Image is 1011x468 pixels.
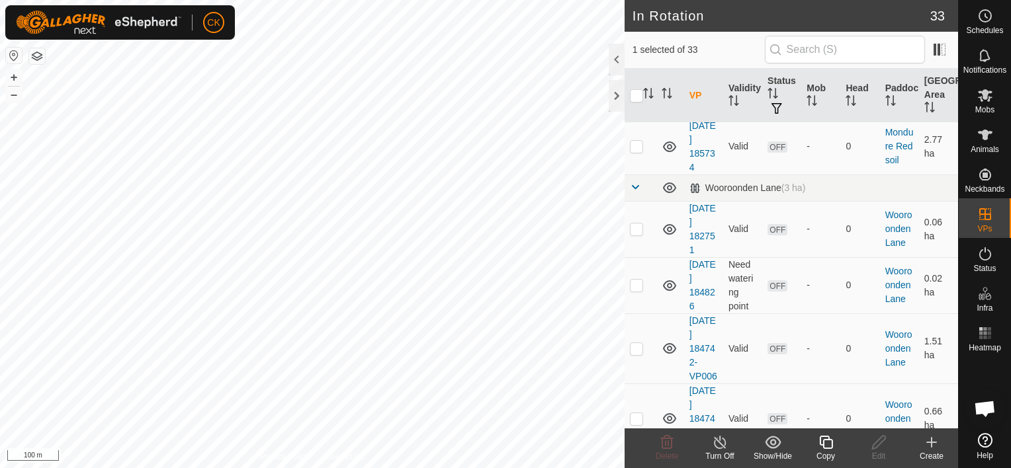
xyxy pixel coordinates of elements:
a: Privacy Policy [260,451,310,463]
span: Schedules [966,26,1003,34]
div: Create [905,450,958,462]
a: [DATE] 184826 [689,259,716,311]
td: 0.06 ha [919,201,958,257]
td: Valid [723,201,762,257]
p-sorticon: Activate to sort [807,97,817,108]
td: 0.02 ha [919,257,958,313]
input: Search (S) [765,36,925,63]
div: - [807,412,835,426]
div: - [807,139,835,153]
div: Edit [852,450,905,462]
td: 0 [840,313,879,383]
div: Show/Hide [746,450,799,462]
a: [DATE] 182751 [689,203,716,255]
span: Status [973,264,996,272]
a: [DATE] 184742-VP009 [689,385,717,451]
th: Validity [723,69,762,123]
p-sorticon: Activate to sort [643,90,654,100]
a: Wooroonden Lane [885,266,912,304]
span: Help [977,451,993,459]
td: Valid [723,383,762,453]
a: Contact Us [326,451,365,463]
a: Wooroonden Lane [885,399,912,438]
span: Neckbands [965,185,1004,193]
span: VPs [977,225,992,233]
td: 0 [840,201,879,257]
a: Wooroonden Lane [885,210,912,248]
span: Heatmap [969,344,1001,352]
span: OFF [768,413,787,424]
td: 2.77 ha [919,118,958,175]
th: VP [684,69,723,123]
span: CK [207,16,220,30]
a: Help [959,428,1011,465]
div: Wooroonden Lane [689,182,806,194]
th: Paddock [880,69,919,123]
img: Gallagher Logo [16,11,181,34]
p-sorticon: Activate to sort [728,97,739,108]
span: Mobs [975,106,994,114]
div: - [807,342,835,356]
th: Mob [801,69,840,123]
td: 0 [840,257,879,313]
span: Animals [971,145,999,153]
td: 0 [840,383,879,453]
a: [DATE] 185734 [689,120,716,173]
th: Status [762,69,801,123]
span: OFF [768,224,787,235]
span: OFF [768,343,787,354]
span: Infra [977,304,992,312]
td: Valid [723,118,762,175]
p-sorticon: Activate to sort [885,97,896,108]
p-sorticon: Activate to sort [846,97,856,108]
span: 33 [930,6,945,26]
th: Head [840,69,879,123]
p-sorticon: Activate to sort [662,90,672,100]
td: 1.51 ha [919,313,958,383]
p-sorticon: Activate to sort [924,104,935,114]
td: Valid [723,313,762,383]
td: 0.66 ha [919,383,958,453]
div: Turn Off [693,450,746,462]
span: Delete [656,451,679,461]
div: - [807,222,835,236]
span: Notifications [963,66,1006,74]
div: - [807,278,835,292]
button: + [6,69,22,85]
p-sorticon: Activate to sort [768,90,778,100]
h2: In Rotation [633,8,930,24]
th: [GEOGRAPHIC_DATA] Area [919,69,958,123]
button: – [6,87,22,102]
a: Wooroonden Lane [885,329,912,368]
span: (3 ha) [781,182,806,193]
button: Reset Map [6,48,22,63]
div: Open chat [965,389,1005,428]
a: Mondure Red soil [885,127,914,165]
span: OFF [768,280,787,292]
td: Need watering point [723,257,762,313]
button: Map Layers [29,48,45,64]
span: OFF [768,141,787,153]
td: 0 [840,118,879,175]
a: [DATE] 184742-VP006 [689,315,717,381]
div: Copy [799,450,852,462]
span: 1 selected of 33 [633,43,765,57]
